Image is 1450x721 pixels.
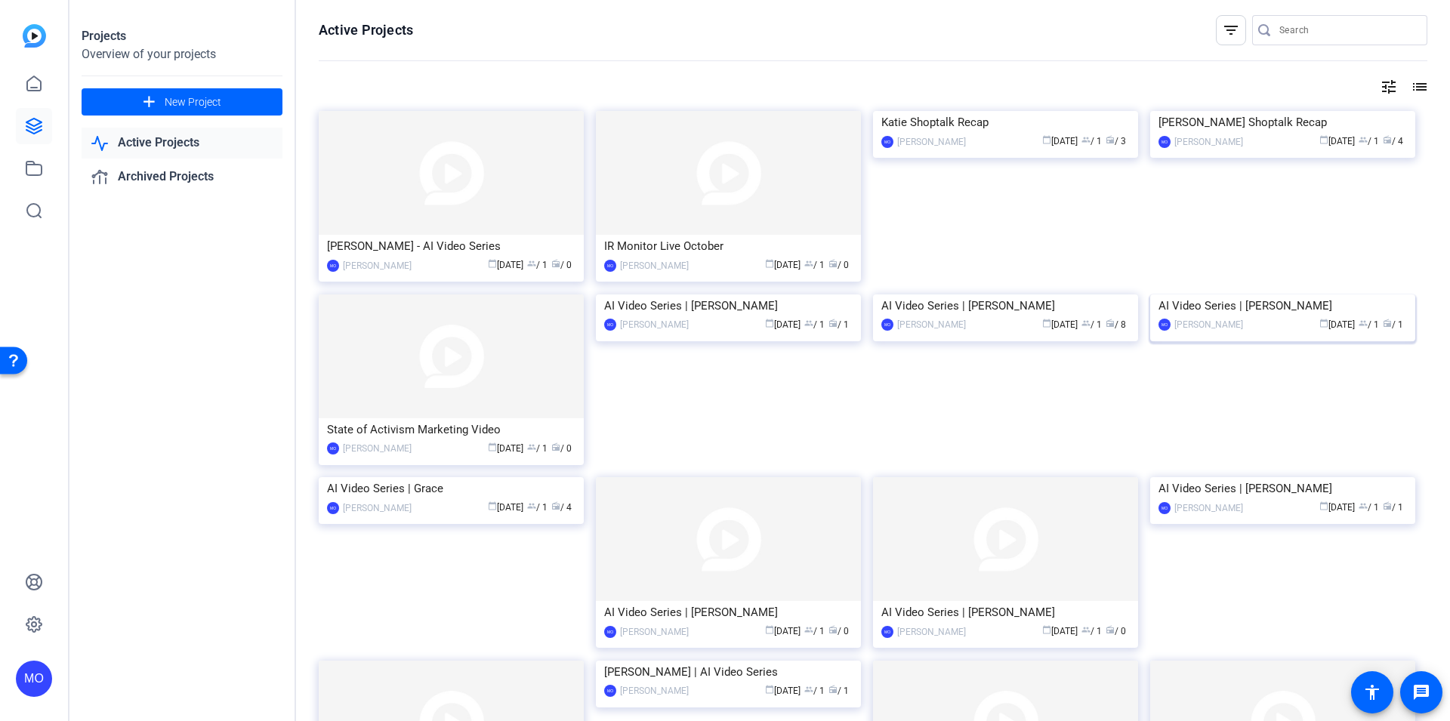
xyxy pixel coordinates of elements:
div: MO [881,136,893,148]
span: calendar_today [765,319,774,328]
div: AI Video Series | [PERSON_NAME] [881,294,1130,317]
span: [DATE] [765,260,801,270]
div: AI Video Series | [PERSON_NAME] [1158,294,1407,317]
div: AI Video Series | Grace [327,477,575,500]
span: radio [551,501,560,510]
div: [PERSON_NAME] - AI Video Series [327,235,575,257]
span: calendar_today [765,625,774,634]
span: radio [551,259,560,268]
div: AI Video Series | [PERSON_NAME] [604,294,853,317]
div: [PERSON_NAME] [343,258,412,273]
span: / 3 [1106,136,1126,146]
span: / 1 [828,686,849,696]
input: Search [1279,21,1415,39]
button: New Project [82,88,282,116]
div: AI Video Series | [PERSON_NAME] [604,601,853,624]
mat-icon: list [1409,78,1427,96]
div: MO [1158,319,1171,331]
span: / 1 [804,319,825,330]
div: [PERSON_NAME] [620,624,689,639]
span: / 1 [527,502,548,513]
span: / 1 [1081,626,1102,636]
div: [PERSON_NAME] [897,317,966,332]
div: MO [604,626,616,638]
div: Projects [82,27,282,45]
span: / 1 [1359,319,1379,330]
img: blue-gradient.svg [23,24,46,48]
span: radio [551,442,560,451]
span: calendar_today [488,501,497,510]
span: / 1 [1081,136,1102,146]
span: [DATE] [488,443,523,454]
span: / 0 [828,626,849,636]
span: / 4 [1383,136,1403,146]
span: calendar_today [1319,135,1328,144]
span: / 0 [1106,626,1126,636]
span: group [804,259,813,268]
div: [PERSON_NAME] [343,441,412,456]
mat-icon: message [1412,683,1430,701]
span: group [1359,135,1368,144]
span: radio [1106,319,1115,328]
span: radio [828,319,838,328]
span: radio [1383,319,1392,328]
span: calendar_today [1042,135,1051,144]
span: group [804,685,813,694]
span: [DATE] [1319,319,1355,330]
span: radio [828,685,838,694]
span: radio [1383,135,1392,144]
mat-icon: filter_list [1222,21,1240,39]
div: State of Activism Marketing Video [327,418,575,441]
span: group [1359,319,1368,328]
span: calendar_today [488,259,497,268]
div: AI Video Series | [PERSON_NAME] [881,601,1130,624]
span: calendar_today [765,685,774,694]
span: group [527,501,536,510]
span: [DATE] [765,686,801,696]
div: [PERSON_NAME] [1174,317,1243,332]
span: / 1 [828,319,849,330]
span: group [1081,319,1091,328]
div: MO [327,442,339,454]
span: radio [1383,501,1392,510]
span: group [1081,135,1091,144]
div: MO [881,319,893,331]
span: / 1 [1383,502,1403,513]
span: / 1 [527,260,548,270]
div: MO [604,260,616,272]
span: group [804,319,813,328]
div: MO [16,661,52,697]
div: MO [604,685,616,697]
span: group [1081,625,1091,634]
div: MO [1158,502,1171,514]
span: [DATE] [1042,626,1078,636]
span: calendar_today [1042,625,1051,634]
span: / 1 [804,626,825,636]
div: [PERSON_NAME] [620,317,689,332]
span: New Project [165,94,221,110]
div: [PERSON_NAME] | AI Video Series [604,661,853,683]
span: / 1 [1081,319,1102,330]
div: [PERSON_NAME] [897,624,966,639]
span: [DATE] [488,260,523,270]
span: [DATE] [765,626,801,636]
span: group [804,625,813,634]
span: / 8 [1106,319,1126,330]
span: / 1 [1359,502,1379,513]
span: calendar_today [765,259,774,268]
div: [PERSON_NAME] Shoptalk Recap [1158,111,1407,134]
span: group [527,259,536,268]
div: [PERSON_NAME] [1174,501,1243,516]
span: radio [828,259,838,268]
div: IR Monitor Live October [604,235,853,257]
span: / 0 [551,260,572,270]
a: Active Projects [82,128,282,159]
div: [PERSON_NAME] [620,258,689,273]
span: group [527,442,536,451]
span: / 1 [1359,136,1379,146]
span: calendar_today [1042,319,1051,328]
div: AI Video Series | [PERSON_NAME] [1158,477,1407,500]
span: / 1 [1383,319,1403,330]
mat-icon: add [140,93,159,112]
div: MO [327,260,339,272]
